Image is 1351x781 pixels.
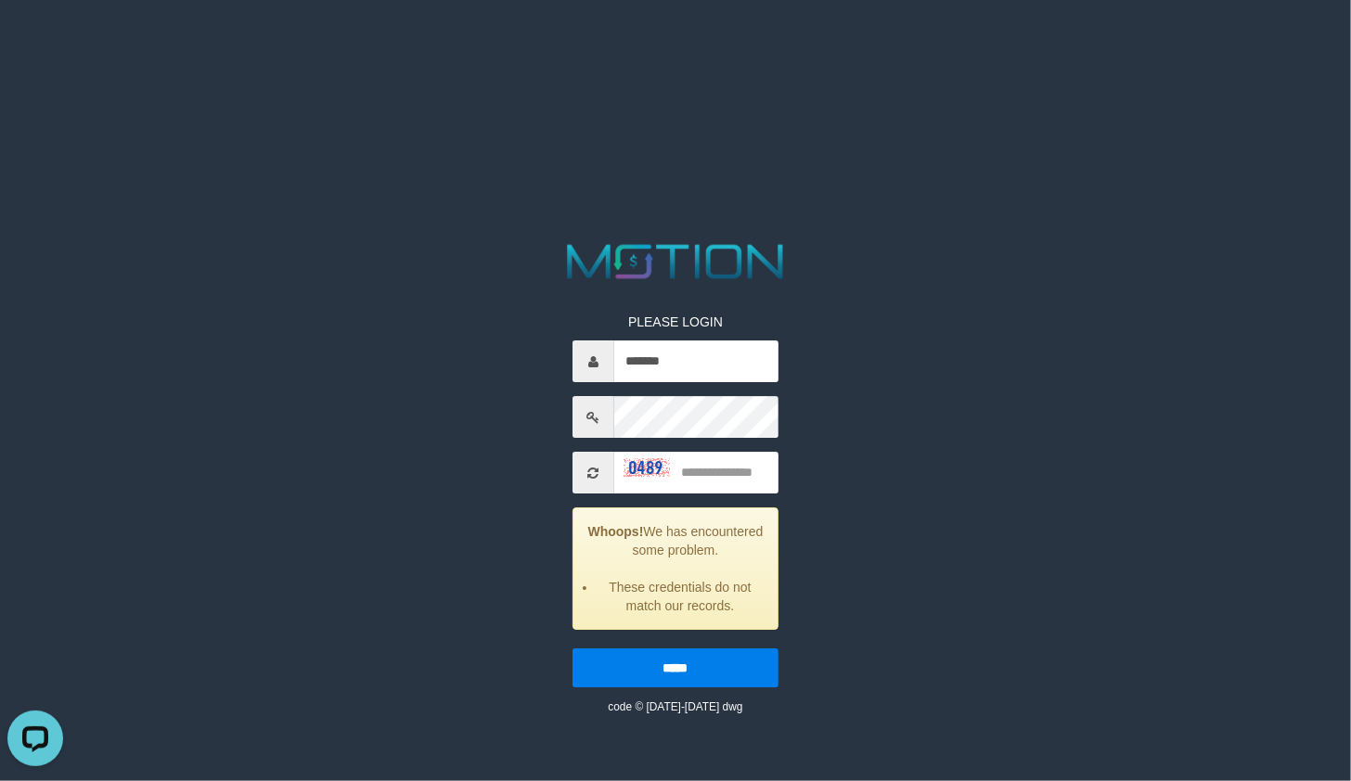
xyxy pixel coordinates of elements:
img: MOTION_logo.png [558,238,794,285]
img: captcha [624,458,670,477]
p: PLEASE LOGIN [573,313,779,331]
button: Open LiveChat chat widget [7,7,63,63]
small: code © [DATE]-[DATE] dwg [608,700,742,713]
strong: Whoops! [588,524,644,539]
div: We has encountered some problem. [573,507,779,630]
li: These credentials do not match our records. [597,578,765,615]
